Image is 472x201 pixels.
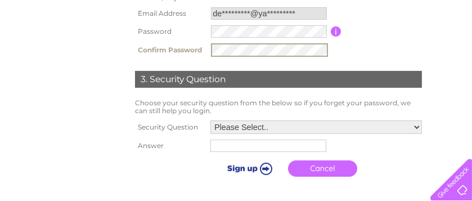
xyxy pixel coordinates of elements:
a: Blog [415,48,431,56]
a: Contact [438,48,465,56]
a: Energy [343,48,367,56]
th: Security Question [132,118,208,137]
td: Choose your security question from the below so if you forget your password, we can still help yo... [132,96,425,118]
a: Water [314,48,336,56]
th: Email Address [132,5,208,23]
a: Telecoms [374,48,408,56]
img: logo.png [16,29,74,64]
th: Answer [132,137,208,155]
th: Confirm Password [132,41,208,60]
div: 3. Security Question [135,71,422,88]
input: Submit [213,160,282,176]
input: Information [331,26,341,37]
a: 0333 014 3131 [260,6,338,20]
th: Password [132,23,208,41]
a: Cancel [288,160,357,177]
